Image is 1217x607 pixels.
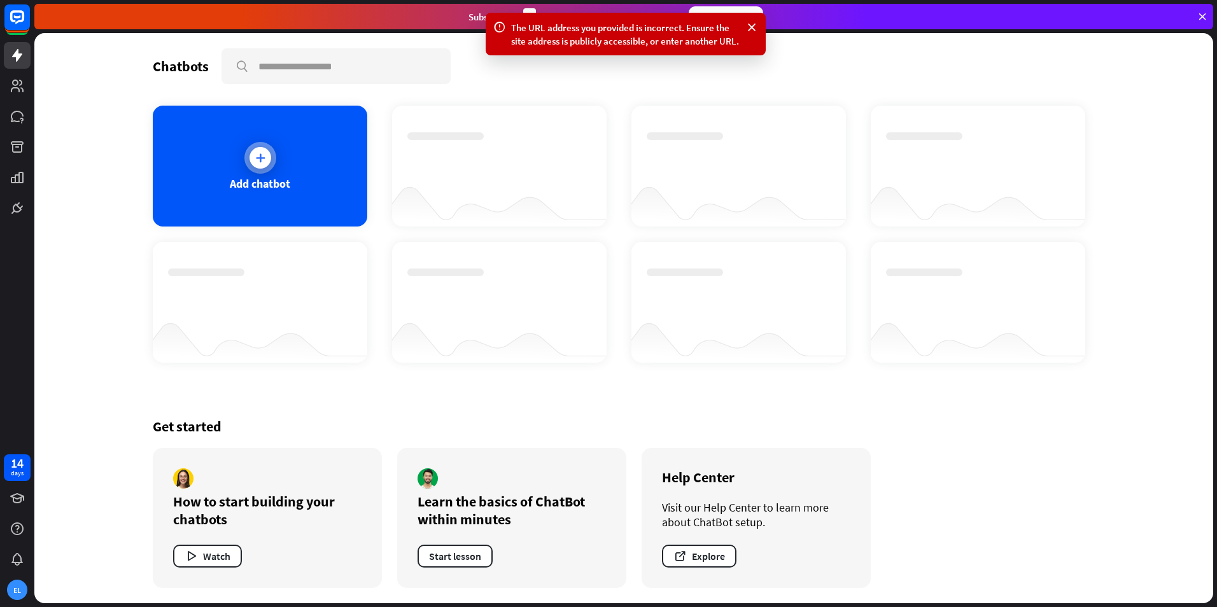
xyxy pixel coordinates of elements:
[11,469,24,478] div: days
[511,21,740,48] div: The URL address you provided is incorrect. Ensure the site address is publicly accessible, or ent...
[173,468,193,489] img: author
[7,580,27,600] div: EL
[173,545,242,568] button: Watch
[4,454,31,481] a: 14 days
[662,545,736,568] button: Explore
[11,457,24,469] div: 14
[418,545,493,568] button: Start lesson
[10,5,48,43] button: Open LiveChat chat widget
[468,8,679,25] div: Subscribe in days to get your first month for $1
[230,176,290,191] div: Add chatbot
[418,492,606,528] div: Learn the basics of ChatBot within minutes
[173,492,362,528] div: How to start building your chatbots
[523,8,536,25] div: 3
[153,57,209,75] div: Chatbots
[689,6,763,27] div: Subscribe now
[418,468,438,489] img: author
[662,500,850,529] div: Visit our Help Center to learn more about ChatBot setup.
[153,417,1095,435] div: Get started
[662,468,850,486] div: Help Center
